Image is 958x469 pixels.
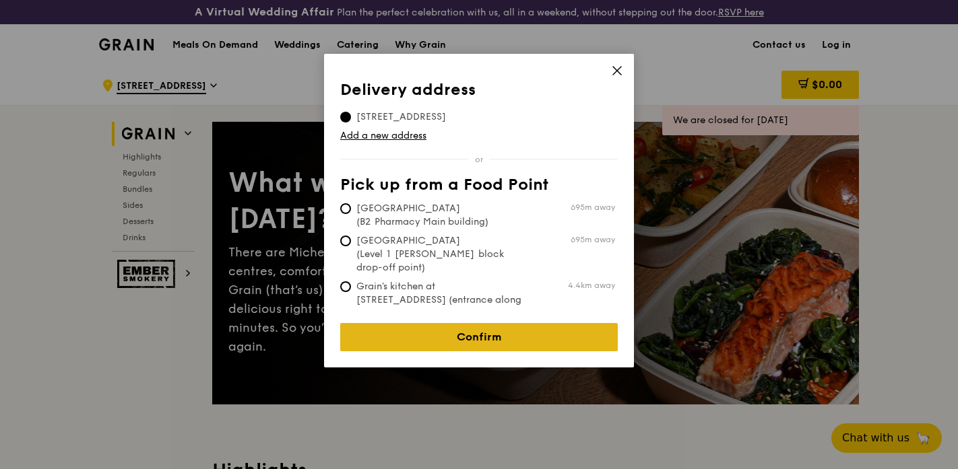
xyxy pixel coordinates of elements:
[340,234,541,275] span: [GEOGRAPHIC_DATA] (Level 1 [PERSON_NAME] block drop-off point)
[340,281,351,292] input: Grain's kitchen at [STREET_ADDRESS] (entrance along [PERSON_NAME][GEOGRAPHIC_DATA])4.4km away
[571,202,615,213] span: 695m away
[340,236,351,246] input: [GEOGRAPHIC_DATA] (Level 1 [PERSON_NAME] block drop-off point)695m away
[340,203,351,214] input: [GEOGRAPHIC_DATA] (B2 Pharmacy Main building)695m away
[568,280,615,291] span: 4.4km away
[340,323,618,351] a: Confirm
[340,81,618,105] th: Delivery address
[571,234,615,245] span: 695m away
[340,129,618,143] a: Add a new address
[340,176,618,200] th: Pick up from a Food Point
[340,110,462,124] span: [STREET_ADDRESS]
[340,280,541,334] span: Grain's kitchen at [STREET_ADDRESS] (entrance along [PERSON_NAME][GEOGRAPHIC_DATA])
[340,112,351,122] input: [STREET_ADDRESS]
[340,202,541,229] span: [GEOGRAPHIC_DATA] (B2 Pharmacy Main building)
